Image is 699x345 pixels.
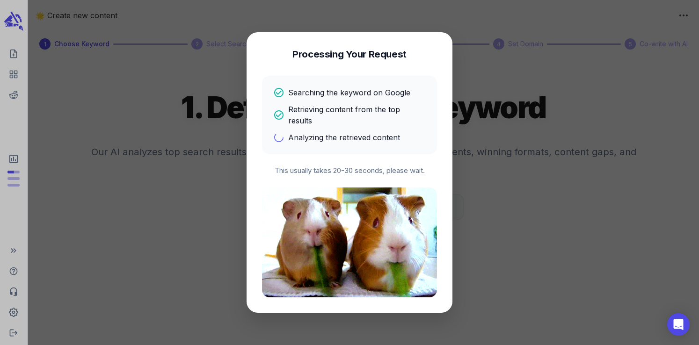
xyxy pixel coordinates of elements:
[288,87,410,98] p: Searching the keyword on Google
[288,132,400,143] p: Analyzing the retrieved content
[262,165,437,176] p: This usually takes 20-30 seconds, please wait.
[262,187,437,297] img: Processing animation
[292,48,407,61] h4: Processing Your Request
[288,104,426,126] p: Retrieving content from the top results
[667,313,690,336] div: Open Intercom Messenger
